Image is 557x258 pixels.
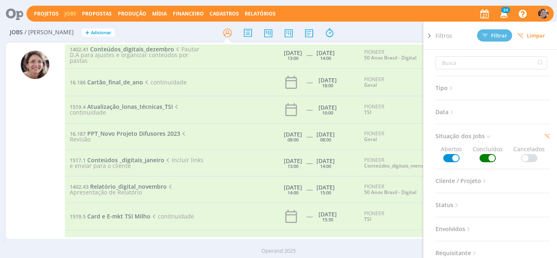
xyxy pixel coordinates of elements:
a: Projetos [34,10,59,17]
span: 16.187 [70,130,86,137]
a: 50 Anos Brasil - Digital [364,189,416,196]
input: Busca [435,56,547,69]
span: 34 [501,7,510,13]
div: PIONEER [364,157,448,169]
button: +Adicionar [82,29,115,37]
span: continuidade [143,78,187,86]
a: Mídia [152,10,167,17]
div: PIONEER [364,184,448,196]
div: [DATE] [318,212,337,217]
a: 16.186Cartão_final_de_ano [70,78,143,86]
span: Cartão_final_de_ano [87,78,143,86]
button: Limpar [512,30,550,42]
span: ----- [306,51,312,59]
span: Incluir links e enviar para o cliente [70,156,203,170]
button: Cadastros [207,11,241,17]
a: 1487.5Convite_comercial_culturas_editável [70,237,188,245]
span: Concluídos [473,145,503,162]
button: Projetos [31,11,61,17]
span: Card e E-mkt TSI Milho [87,212,150,220]
a: Jobs [64,10,76,17]
a: Relatórios [245,10,276,17]
span: Conteúdos _digitais_janeiro [87,156,164,164]
span: 1402.43 [70,183,88,190]
span: Limpar [517,33,545,39]
div: [DATE] [316,132,335,137]
span: PPT_Novo Projeto Difusores 2023 [87,130,180,137]
span: conitnuidade [150,212,194,220]
button: Relatórios [242,11,278,17]
button: Produção [115,11,149,17]
span: continuidade [70,103,180,116]
span: Cadastros [210,10,239,17]
img: A [21,51,49,79]
div: [DATE] [284,185,302,190]
a: 1519.5Card e E-mkt TSI Milho [70,212,150,220]
div: PIONEER [364,49,448,61]
span: Filtrar [482,33,507,38]
span: ----- [306,159,312,167]
span: Status [435,200,460,210]
a: TSI [364,109,371,116]
div: ----- [306,214,312,219]
button: Jobs [62,11,79,17]
div: 14:00 [320,164,331,168]
span: Envolvidos [435,224,472,234]
span: Jobs [10,29,23,36]
div: 15:00 [320,190,331,195]
span: Atualização_lonas_técnicas_TSI [87,103,173,110]
span: Cancelados [513,145,545,162]
a: Geral [364,82,377,88]
span: 16.186 [70,79,86,86]
button: A [538,7,549,21]
span: Adicionar [91,30,111,35]
span: ----- [306,132,312,140]
a: 1402.43Relatório_digital_novembro [70,183,167,190]
span: Situação dos jobs [435,131,492,141]
button: Financeiro [170,11,206,17]
span: Propostas [82,10,112,17]
div: [DATE] [316,185,335,190]
div: 15:30 [322,217,333,222]
a: Geral [364,136,377,143]
a: Produção [118,10,146,17]
span: Pautar D.A para ajustes e organizar conteúdos por pastas [70,45,199,64]
button: Propostas [80,11,114,17]
div: 08:00 [320,137,331,142]
div: [DATE] [318,105,337,110]
div: [DATE] [284,132,302,137]
span: / [PERSON_NAME] [24,29,74,36]
div: 13:00 [287,164,298,168]
span: Tipo [435,83,455,93]
span: + [85,29,89,37]
div: 14:00 [320,56,331,60]
div: PIONEER [364,77,448,88]
span: Apresentação de Relatório [70,183,174,196]
button: Filtrar [477,29,512,42]
button: Mídia [150,11,169,17]
button: 34 [495,7,512,21]
span: Relatório_digital_novembro [90,183,167,190]
div: [DATE] [316,158,335,164]
div: 14:00 [287,190,298,195]
div: PIONEER [364,211,448,223]
div: 10:00 [322,110,333,115]
div: ----- [306,107,312,112]
div: PIONEER [364,104,448,116]
span: Convite_comercial_culturas_editável [87,237,188,245]
span: Cliente / Projeto [435,176,488,186]
a: Financeiro [173,10,204,17]
div: [DATE] [316,50,335,56]
a: 1517.1Conteúdos _digitais_janeiro [70,156,164,164]
div: 18:00 [322,83,333,88]
span: 1517.1 [70,157,86,164]
a: TSI [364,216,371,223]
span: ----- [306,185,312,193]
div: ----- [306,79,312,85]
a: 1519.4Atualização_lonas_técnicas_TSI [70,103,173,110]
span: Filtros [435,31,452,40]
span: Conteúdos_digitais_dezembro [90,45,174,53]
div: 08:00 [287,137,298,142]
a: 50 Anos Brasil - Digital [364,54,416,61]
span: 1519.5 [70,213,86,220]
